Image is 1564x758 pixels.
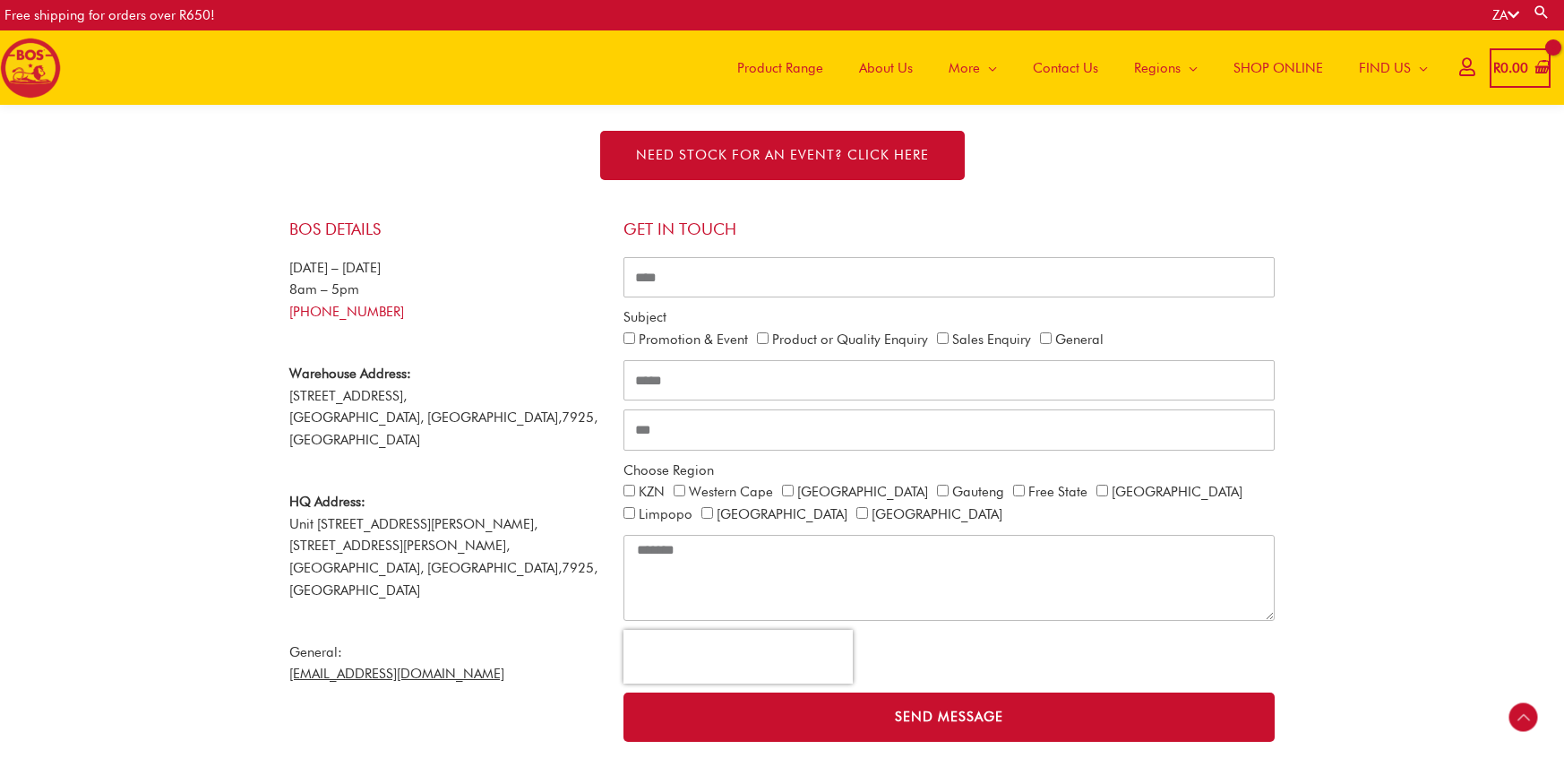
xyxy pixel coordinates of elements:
[719,30,841,105] a: Product Range
[689,484,773,500] label: Western Cape
[623,693,1275,742] button: Send Message
[841,30,931,105] a: About Us
[1015,30,1116,105] a: Contact Us
[1359,41,1411,95] span: FIND US
[1533,4,1551,21] a: Search button
[1116,30,1216,105] a: Regions
[623,630,853,684] iframe: reCAPTCHA
[1028,484,1087,500] label: Free State
[289,388,407,404] span: [STREET_ADDRESS],
[623,220,1275,239] h4: Get in touch
[1493,60,1528,76] bdi: 0.00
[1492,7,1519,23] a: ZA
[289,281,359,297] span: 8am – 5pm
[289,409,562,426] span: [GEOGRAPHIC_DATA], [GEOGRAPHIC_DATA],
[1055,332,1104,348] label: General
[289,366,411,382] strong: Warehouse Address:
[1493,60,1500,76] span: R
[623,257,1275,751] form: CONTACT ALL
[289,304,404,320] a: [PHONE_NUMBER]
[952,332,1031,348] label: Sales Enquiry
[797,484,928,500] label: [GEOGRAPHIC_DATA]
[872,506,1002,522] label: [GEOGRAPHIC_DATA]
[289,560,597,599] span: 7925, [GEOGRAPHIC_DATA]
[289,538,510,554] span: [STREET_ADDRESS][PERSON_NAME],
[1112,484,1242,500] label: [GEOGRAPHIC_DATA]
[737,41,823,95] span: Product Range
[1033,41,1098,95] span: Contact Us
[636,149,929,162] span: NEED STOCK FOR AN EVENT? Click here
[952,484,1004,500] label: Gauteng
[289,642,606,686] p: General:
[1134,41,1181,95] span: Regions
[1233,41,1323,95] span: SHOP ONLINE
[706,30,1446,105] nav: Site Navigation
[623,306,666,329] label: Subject
[289,666,504,682] a: [EMAIL_ADDRESS][DOMAIN_NAME]
[289,494,365,510] strong: HQ Address:
[289,220,606,239] h4: BOS Details
[600,131,965,180] a: NEED STOCK FOR AN EVENT? Click here
[289,494,537,532] span: Unit [STREET_ADDRESS][PERSON_NAME],
[289,560,562,576] span: [GEOGRAPHIC_DATA], [GEOGRAPHIC_DATA],
[639,332,748,348] label: Promotion & Event
[931,30,1015,105] a: More
[859,41,913,95] span: About Us
[1490,48,1551,89] a: View Shopping Cart, empty
[895,711,1003,724] span: Send Message
[639,484,665,500] label: KZN
[623,460,714,482] label: Choose Region
[772,332,928,348] label: Product or Quality Enquiry
[1216,30,1341,105] a: SHOP ONLINE
[289,260,381,276] span: [DATE] – [DATE]
[639,506,692,522] label: Limpopo
[717,506,847,522] label: [GEOGRAPHIC_DATA]
[949,41,980,95] span: More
